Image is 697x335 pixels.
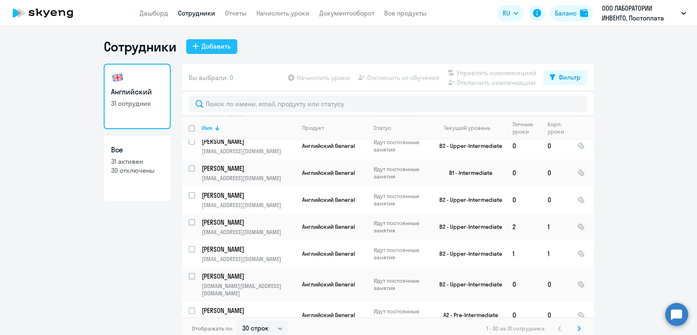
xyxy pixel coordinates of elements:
img: balance [580,9,588,17]
a: Отчеты [225,9,247,17]
p: 31 активен [111,157,163,166]
h3: Все [111,145,163,155]
h1: Сотрудники [104,38,176,55]
td: 1 [506,240,541,267]
p: [EMAIL_ADDRESS][DOMAIN_NAME] [202,147,295,155]
td: B1 - Intermediate [430,159,506,186]
span: Английский General [302,223,355,230]
p: [DOMAIN_NAME][EMAIL_ADDRESS][DOMAIN_NAME] [202,282,295,297]
a: [PERSON_NAME] [202,306,295,315]
a: [PERSON_NAME] [202,191,295,200]
button: RU [497,5,524,21]
p: Идут постоянные занятия [374,246,430,261]
p: Идут постоянные занятия [374,138,430,153]
div: Личные уроки [512,121,541,135]
a: [PERSON_NAME] [202,272,295,281]
p: ООО ЛАБОРАТОРИИ ИНВЕНТО, Постоплата [602,3,678,23]
p: [PERSON_NAME] [202,164,294,173]
span: Английский General [302,311,355,319]
p: [PERSON_NAME] [202,272,294,281]
p: [EMAIL_ADDRESS][DOMAIN_NAME] [202,255,295,263]
button: Фильтр [543,70,587,85]
td: 0 [506,159,541,186]
a: Дашборд [140,9,168,17]
p: [PERSON_NAME] [202,191,294,200]
div: Корп. уроки [548,121,570,135]
p: Идут постоянные занятия [374,219,430,234]
td: B2 - Upper-Intermediate [430,240,506,267]
td: 0 [506,132,541,159]
td: B2 - Upper-Intermediate [430,186,506,213]
td: 1 [541,213,571,240]
p: 31 сотрудник [111,99,163,108]
td: 0 [541,186,571,213]
span: Вы выбрали: 0 [189,73,233,83]
p: [PERSON_NAME] [202,245,294,254]
a: Документооборот [319,9,374,17]
span: Английский General [302,281,355,288]
div: Текущий уровень [444,124,490,132]
p: Идут постоянные занятия [374,277,430,292]
a: [PERSON_NAME] [202,218,295,227]
div: Имя [202,124,212,132]
p: [EMAIL_ADDRESS][DOMAIN_NAME] [202,317,295,324]
p: Идут постоянные занятия [374,308,430,322]
td: 0 [541,159,571,186]
button: ООО ЛАБОРАТОРИИ ИНВЕНТО, Постоплата [598,3,690,23]
td: 0 [541,267,571,301]
a: Все31 активен30 отключены [104,136,171,201]
button: Добавить [186,39,237,54]
span: Английский General [302,250,355,257]
a: Сотрудники [178,9,215,17]
a: Английский31 сотрудник [104,64,171,129]
div: Статус [374,124,391,132]
p: [EMAIL_ADDRESS][DOMAIN_NAME] [202,228,295,236]
p: [PERSON_NAME] [202,137,294,146]
td: 0 [506,301,541,328]
a: Все продукты [384,9,427,17]
p: [PERSON_NAME] [202,218,294,227]
img: english [111,71,124,84]
div: Баланс [555,8,577,18]
span: Английский General [302,196,355,203]
td: B2 - Upper-Intermediate [430,213,506,240]
span: Английский General [302,169,355,176]
p: [EMAIL_ADDRESS][DOMAIN_NAME] [202,174,295,182]
div: Текущий уровень [436,124,505,132]
p: Идут постоянные занятия [374,165,430,180]
td: 1 [541,240,571,267]
td: 0 [541,132,571,159]
button: Балансbalance [550,5,593,21]
p: 30 отключены [111,166,163,175]
td: 0 [506,267,541,301]
div: Имя [202,124,295,132]
td: 0 [506,186,541,213]
td: 2 [506,213,541,240]
p: Идут постоянные занятия [374,192,430,207]
td: 0 [541,301,571,328]
a: [PERSON_NAME] [202,137,295,146]
a: Начислить уроки [256,9,310,17]
td: A2 - Pre-Intermediate [430,301,506,328]
a: [PERSON_NAME] [202,164,295,173]
p: [PERSON_NAME] [202,306,294,315]
td: B2 - Upper-Intermediate [430,132,506,159]
div: Добавить [202,41,231,51]
a: [PERSON_NAME] [202,245,295,254]
h3: Английский [111,87,163,97]
div: Продукт [302,124,324,132]
span: Отображать по: [192,325,233,332]
td: B2 - Upper-Intermediate [430,267,506,301]
span: Английский General [302,142,355,150]
span: RU [503,8,510,18]
div: Фильтр [559,72,581,82]
span: 1 - 30 из 31 сотрудника [486,325,545,332]
input: Поиск по имени, email, продукту или статусу [189,96,587,112]
p: [EMAIL_ADDRESS][DOMAIN_NAME] [202,201,295,209]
